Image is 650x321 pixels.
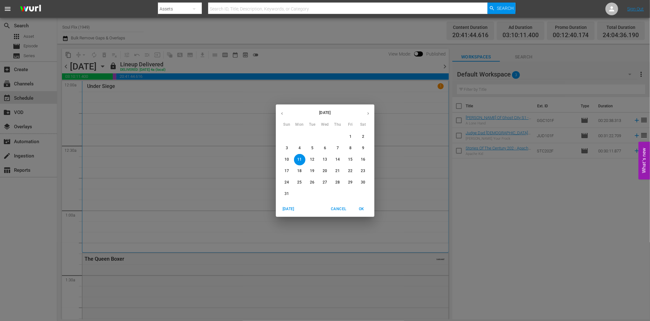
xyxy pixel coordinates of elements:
[294,165,305,177] button: 18
[294,154,305,165] button: 11
[361,168,365,174] p: 23
[278,204,299,214] button: [DATE]
[4,5,11,13] span: menu
[332,165,344,177] button: 21
[319,165,331,177] button: 20
[297,157,302,162] p: 11
[323,168,327,174] p: 20
[294,177,305,188] button: 25
[358,122,369,128] span: Sat
[627,6,644,11] a: Sign Out
[354,206,369,212] span: OK
[332,122,344,128] span: Thu
[307,177,318,188] button: 26
[288,110,362,116] p: [DATE]
[310,157,314,162] p: 12
[319,154,331,165] button: 13
[361,157,365,162] p: 16
[319,143,331,154] button: 6
[281,206,296,212] span: [DATE]
[294,143,305,154] button: 4
[348,157,352,162] p: 15
[361,180,365,185] p: 30
[345,131,356,143] button: 1
[281,143,293,154] button: 3
[331,206,346,212] span: Cancel
[352,204,372,214] button: OK
[348,180,352,185] p: 29
[335,180,340,185] p: 28
[284,180,289,185] p: 24
[311,145,313,151] p: 5
[328,204,349,214] button: Cancel
[349,145,352,151] p: 8
[362,134,364,139] p: 2
[307,154,318,165] button: 12
[294,122,305,128] span: Mon
[348,168,352,174] p: 22
[497,3,514,14] span: Search
[323,180,327,185] p: 27
[335,168,340,174] p: 21
[358,131,369,143] button: 2
[335,157,340,162] p: 14
[281,188,293,200] button: 31
[345,177,356,188] button: 29
[337,145,339,151] p: 7
[358,165,369,177] button: 23
[332,177,344,188] button: 28
[281,122,293,128] span: Sun
[323,157,327,162] p: 13
[358,154,369,165] button: 16
[281,177,293,188] button: 24
[284,191,289,197] p: 31
[281,154,293,165] button: 10
[324,145,326,151] p: 6
[319,177,331,188] button: 27
[345,143,356,154] button: 8
[332,154,344,165] button: 14
[297,168,302,174] p: 18
[307,122,318,128] span: Tue
[310,168,314,174] p: 19
[349,134,352,139] p: 1
[298,145,301,151] p: 4
[332,143,344,154] button: 7
[639,142,650,179] button: Open Feedback Widget
[358,177,369,188] button: 30
[310,180,314,185] p: 26
[286,145,288,151] p: 3
[281,165,293,177] button: 17
[345,122,356,128] span: Fri
[284,157,289,162] p: 10
[307,165,318,177] button: 19
[362,145,364,151] p: 9
[297,180,302,185] p: 25
[358,143,369,154] button: 9
[307,143,318,154] button: 5
[15,2,46,17] img: ans4CAIJ8jUAAAAAAAAAAAAAAAAAAAAAAAAgQb4GAAAAAAAAAAAAAAAAAAAAAAAAJMjXAAAAAAAAAAAAAAAAAAAAAAAAgAT5G...
[345,165,356,177] button: 22
[345,154,356,165] button: 15
[319,122,331,128] span: Wed
[284,168,289,174] p: 17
